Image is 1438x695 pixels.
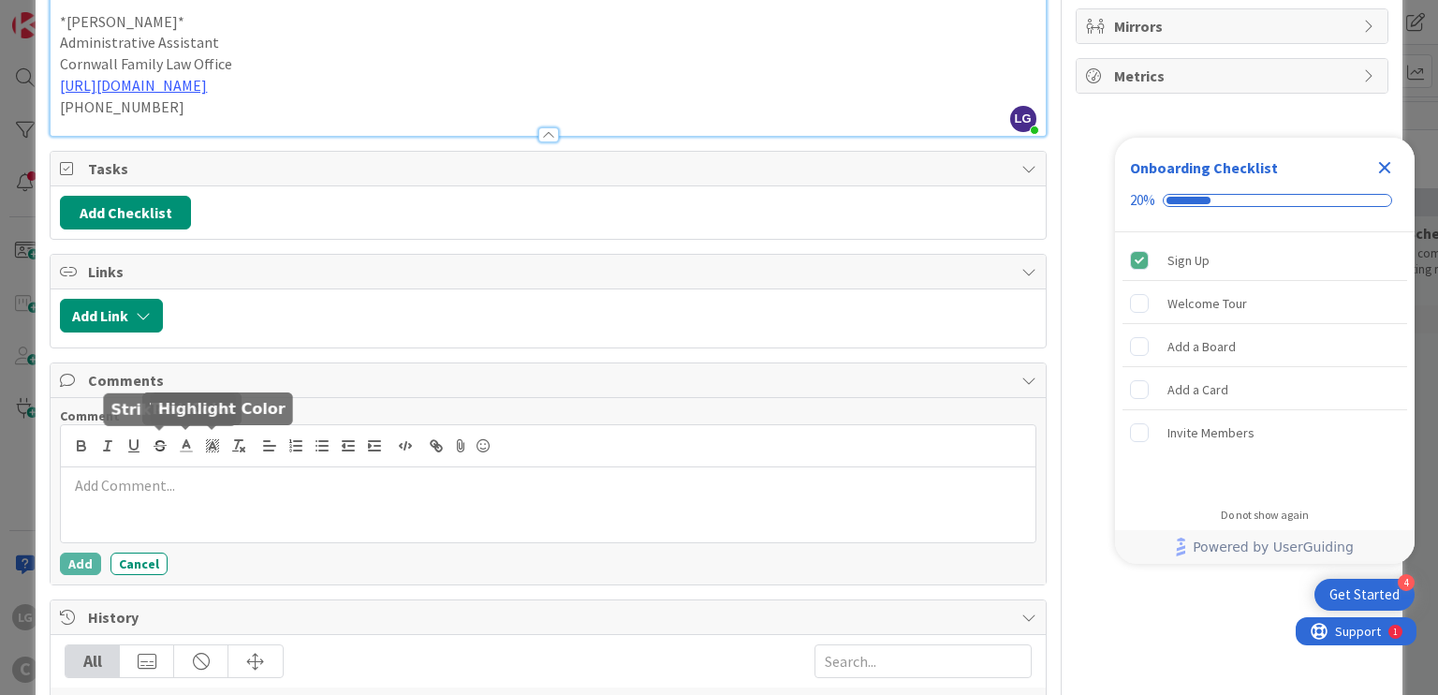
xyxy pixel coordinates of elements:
p: [PHONE_NUMBER] [60,96,1035,118]
div: Welcome Tour [1167,292,1247,315]
div: 20% [1130,192,1155,209]
div: Add a Board is incomplete. [1123,326,1407,367]
div: Close Checklist [1370,153,1400,183]
span: History [88,606,1011,628]
span: Links [88,260,1011,283]
div: Sign Up [1167,249,1210,272]
div: Footer [1115,530,1415,564]
div: Welcome Tour is incomplete. [1123,283,1407,324]
p: *[PERSON_NAME]* [60,11,1035,33]
div: Sign Up is complete. [1123,240,1407,281]
div: Invite Members [1167,421,1255,444]
span: Powered by UserGuiding [1193,536,1354,558]
button: Cancel [110,553,168,575]
div: All [66,645,120,677]
div: Get Started [1329,585,1400,604]
input: Search... [814,644,1032,678]
span: Comments [88,369,1011,392]
div: Checklist items [1115,232,1415,495]
p: Administrative Assistant [60,32,1035,53]
h5: Highlight Color [158,400,286,418]
div: 4 [1398,574,1415,591]
button: Add Checklist [60,196,191,229]
button: Add Link [60,299,163,333]
span: Comment [60,407,120,424]
div: Open Get Started checklist, remaining modules: 4 [1314,579,1415,611]
div: 1 [97,7,102,22]
div: Checklist Container [1115,138,1415,564]
div: Add a Card is incomplete. [1123,369,1407,410]
div: Invite Members is incomplete. [1123,412,1407,453]
div: Add a Card [1167,378,1228,401]
a: Powered by UserGuiding [1124,530,1405,564]
button: Add [60,553,101,575]
span: LG [1010,106,1036,132]
span: Tasks [88,157,1011,180]
div: Add a Board [1167,335,1236,358]
div: Do not show again [1221,508,1309,523]
h5: Strikethrough [110,401,228,419]
div: Checklist progress: 20% [1130,192,1400,209]
a: [URL][DOMAIN_NAME] [60,76,207,95]
p: Cornwall Family Law Office [60,53,1035,75]
div: Onboarding Checklist [1130,156,1278,179]
span: Metrics [1114,65,1354,87]
span: Mirrors [1114,15,1354,37]
span: Support [39,3,85,25]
